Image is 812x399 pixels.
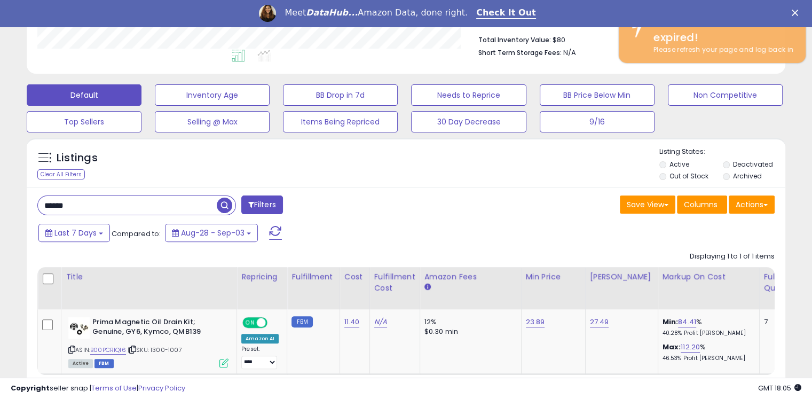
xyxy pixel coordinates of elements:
[729,195,775,214] button: Actions
[112,229,161,239] span: Compared to:
[241,334,279,343] div: Amazon AI
[645,45,798,55] div: Please refresh your page and log back in
[66,271,232,283] div: Title
[374,271,415,294] div: Fulfillment Cost
[37,169,85,179] div: Clear All Filters
[128,346,182,354] span: | SKU: 1300-1007
[478,35,551,44] b: Total Inventory Value:
[620,195,675,214] button: Save View
[764,271,801,294] div: Fulfillable Quantity
[27,84,141,106] button: Default
[259,5,276,22] img: Profile image for Georgie
[690,252,775,262] div: Displaying 1 to 1 of 1 items
[285,7,468,18] div: Meet Amazon Data, done right.
[663,317,751,337] div: %
[663,271,755,283] div: Markup on Cost
[684,199,718,210] span: Columns
[241,195,283,214] button: Filters
[424,283,431,292] small: Amazon Fees.
[645,14,798,45] div: Your session has expired!
[590,317,609,327] a: 27.49
[68,317,228,367] div: ASIN:
[424,327,513,337] div: $0.30 min
[165,224,258,242] button: Aug-28 - Sep-03
[138,383,185,393] a: Privacy Policy
[181,228,245,238] span: Aug-28 - Sep-03
[663,317,679,327] b: Min:
[57,151,98,166] h5: Listings
[344,317,360,327] a: 11.40
[663,342,681,352] b: Max:
[27,111,141,132] button: Top Sellers
[283,84,398,106] button: BB Drop in 7d
[663,355,751,362] p: 46.53% Profit [PERSON_NAME]
[540,84,655,106] button: BB Price Below Min
[792,10,802,16] div: Close
[669,171,708,181] label: Out of Stock
[659,147,785,157] p: Listing States:
[540,111,655,132] button: 9/16
[663,330,751,337] p: 40.28% Profit [PERSON_NAME]
[411,84,526,106] button: Needs to Reprice
[478,33,767,45] li: $80
[11,383,50,393] strong: Copyright
[374,317,387,327] a: N/A
[344,271,365,283] div: Cost
[732,160,772,169] label: Deactivated
[681,342,700,353] a: 112.20
[411,111,526,132] button: 30 Day Decrease
[669,160,689,169] label: Active
[424,317,513,327] div: 12%
[54,228,97,238] span: Last 7 Days
[478,48,562,57] b: Short Term Storage Fees:
[283,111,398,132] button: Items Being Repriced
[526,271,581,283] div: Min Price
[94,359,114,368] span: FBM
[678,317,696,327] a: 84.41
[658,267,759,309] th: The percentage added to the cost of goods (COGS) that forms the calculator for Min & Max prices.
[92,317,222,340] b: Prima Magnetic Oil Drain Kit; Genuine, GY6, Kymco, QMB139
[563,48,576,58] span: N/A
[68,359,93,368] span: All listings currently available for purchase on Amazon
[291,271,335,283] div: Fulfillment
[243,318,257,327] span: ON
[758,383,801,393] span: 2025-09-16 18:05 GMT
[663,342,751,362] div: %
[424,271,517,283] div: Amazon Fees
[590,271,653,283] div: [PERSON_NAME]
[241,271,282,283] div: Repricing
[764,317,797,327] div: 7
[155,111,270,132] button: Selling @ Max
[38,224,110,242] button: Last 7 Days
[266,318,283,327] span: OFF
[241,346,279,370] div: Preset:
[526,317,545,327] a: 23.89
[668,84,783,106] button: Non Competitive
[91,383,137,393] a: Terms of Use
[11,384,185,394] div: seller snap | |
[68,317,90,339] img: 41nhm8NHT0L._SL40_.jpg
[476,7,536,19] a: Check It Out
[732,171,761,181] label: Archived
[306,7,358,18] i: DataHub...
[155,84,270,106] button: Inventory Age
[291,316,312,327] small: FBM
[90,346,126,355] a: B00PCRIQ16
[677,195,727,214] button: Columns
